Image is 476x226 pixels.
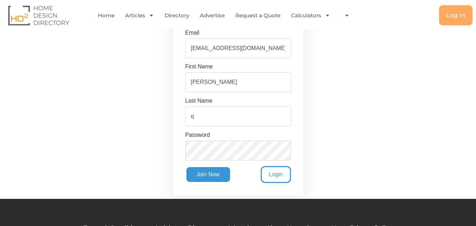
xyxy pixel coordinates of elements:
label: Email [185,30,199,36]
a: Request a Quote [235,7,280,24]
label: Password [185,132,210,138]
a: Login [261,166,291,183]
a: Advertise [200,7,225,24]
label: Last Name [185,98,212,104]
label: First Name [185,64,213,69]
a: Calculators [291,7,330,24]
span: Log in [446,12,465,18]
a: Home [98,7,115,24]
nav: Menu [97,7,355,24]
input: Join Now [185,166,231,183]
a: Articles [125,7,154,24]
a: Directory [165,7,189,24]
a: Log in [439,5,472,25]
input: Email [185,38,291,58]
